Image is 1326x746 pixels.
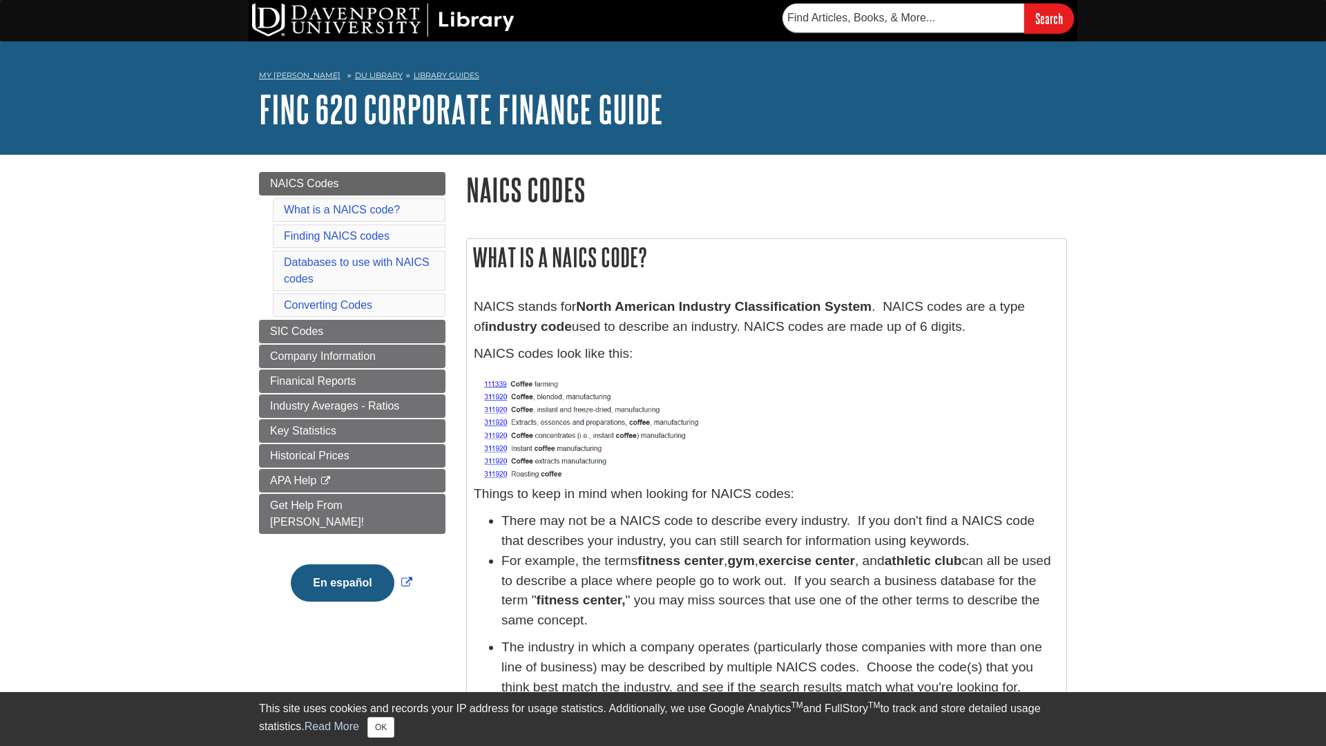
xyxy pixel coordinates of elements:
[270,325,323,337] span: SIC Codes
[270,350,376,362] span: Company Information
[259,494,445,534] a: Get Help From [PERSON_NAME]!
[576,299,872,314] strong: North American Industry Classification System
[259,70,340,82] a: My [PERSON_NAME]
[270,450,349,461] span: Historical Prices
[791,700,803,710] sup: TM
[414,70,479,80] a: Library Guides
[284,230,390,242] a: Finding NAICS codes
[291,564,394,602] button: En español
[727,553,754,568] strong: gym
[637,553,724,568] strong: fitness center
[270,425,336,437] span: Key Statistics
[477,374,732,481] img: images of NAICS codes
[259,172,445,625] div: Guide Page Menu
[758,553,855,568] strong: exercise center
[305,720,359,732] a: Read More
[485,319,572,334] strong: industry code
[474,297,1059,337] p: NAICS stands for . NAICS codes are a type of used to describe an industry. NAICS codes are made u...
[284,256,430,285] a: Databases to use with NAICS codes
[259,320,445,343] a: SIC Codes
[501,638,1059,697] li: The industry in which a company operates (particularly those companies with more than one line of...
[259,444,445,468] a: Historical Prices
[287,577,415,589] a: Link opens in new window
[284,204,400,216] a: What is a NAICS code?
[367,717,394,738] button: Close
[474,344,1059,364] p: NAICS codes look like this:
[474,484,1059,504] p: Things to keep in mind when looking for NAICS codes:
[259,172,445,195] a: NAICS Codes
[259,469,445,492] a: APA Help
[259,370,445,393] a: Finanical Reports
[782,3,1074,33] form: Searches DU Library's articles, books, and more
[284,299,372,311] a: Converting Codes
[259,88,663,131] a: FINC 620 Corporate Finance Guide
[270,375,356,387] span: Finanical Reports
[259,419,445,443] a: Key Statistics
[259,345,445,368] a: Company Information
[270,178,339,189] span: NAICS Codes
[537,593,626,607] strong: fitness center,
[259,394,445,418] a: Industry Averages - Ratios
[466,172,1067,207] h1: NAICS Codes
[501,551,1059,631] li: For example, the terms , , , and can all be used to describe a place where people go to work out....
[501,511,1059,551] li: There may not be a NAICS code to describe every industry. If you don't find a NAICS code that des...
[885,553,962,568] strong: athletic club
[467,239,1066,276] h2: What is a NAICS code?
[868,700,880,710] sup: TM
[270,475,316,486] span: APA Help
[320,477,331,486] i: This link opens in a new window
[270,400,399,412] span: Industry Averages - Ratios
[270,499,364,528] span: Get Help From [PERSON_NAME]!
[782,3,1024,32] input: Find Articles, Books, & More...
[259,700,1067,738] div: This site uses cookies and records your IP address for usage statistics. Additionally, we use Goo...
[252,3,515,37] img: DU Library
[355,70,403,80] a: DU Library
[259,66,1067,88] nav: breadcrumb
[1024,3,1074,33] input: Search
